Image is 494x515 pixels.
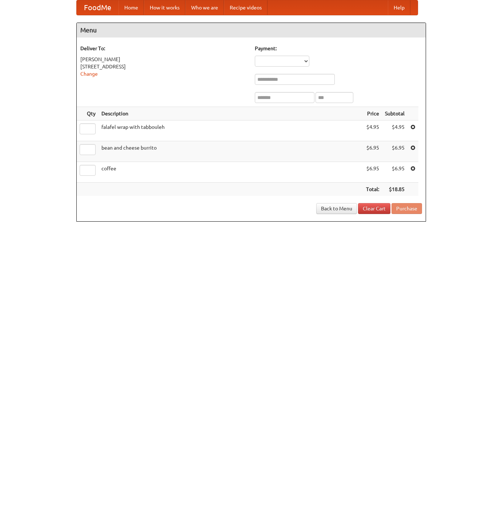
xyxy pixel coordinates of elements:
[316,203,357,214] a: Back to Menu
[382,141,407,162] td: $6.95
[382,107,407,120] th: Subtotal
[224,0,268,15] a: Recipe videos
[80,45,248,52] h5: Deliver To:
[119,0,144,15] a: Home
[99,120,363,141] td: falafel wrap with tabbouleh
[80,63,248,70] div: [STREET_ADDRESS]
[80,71,98,77] a: Change
[388,0,410,15] a: Help
[358,203,390,214] a: Clear Cart
[363,162,382,183] td: $6.95
[391,203,422,214] button: Purchase
[80,56,248,63] div: [PERSON_NAME]
[99,107,363,120] th: Description
[185,0,224,15] a: Who we are
[99,162,363,183] td: coffee
[382,162,407,183] td: $6.95
[77,107,99,120] th: Qty
[382,120,407,141] td: $4.95
[363,183,382,196] th: Total:
[77,0,119,15] a: FoodMe
[363,107,382,120] th: Price
[363,120,382,141] td: $4.95
[363,141,382,162] td: $6.95
[255,45,422,52] h5: Payment:
[144,0,185,15] a: How it works
[99,141,363,162] td: bean and cheese burrito
[382,183,407,196] th: $18.85
[77,23,426,37] h4: Menu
